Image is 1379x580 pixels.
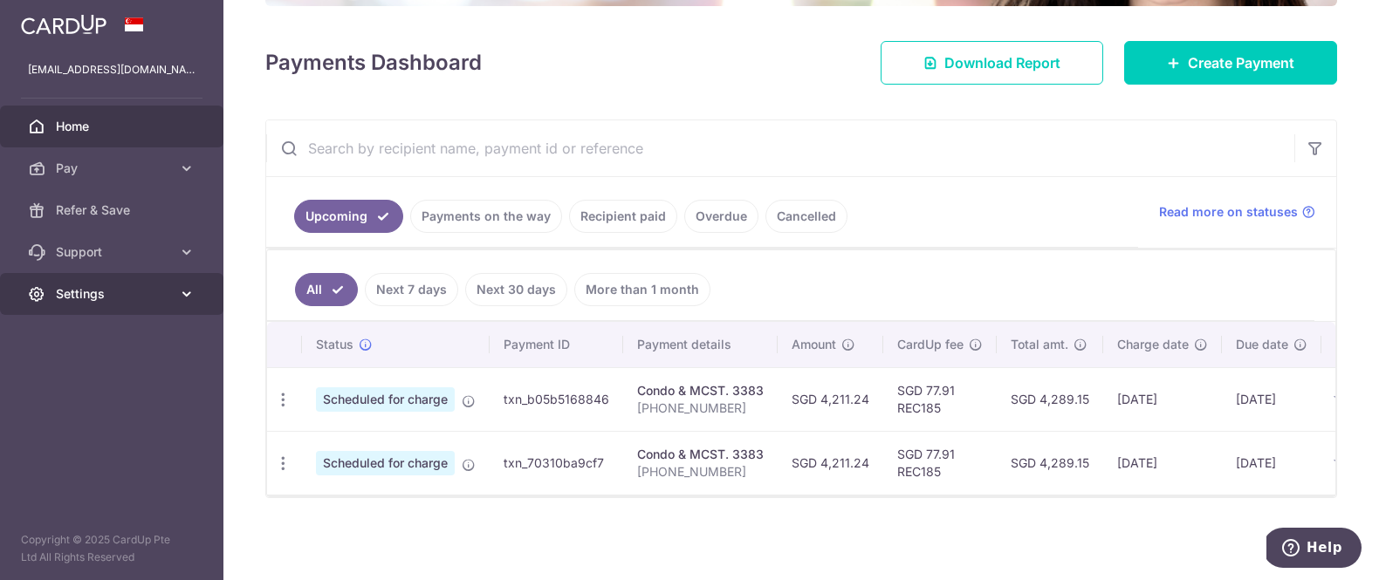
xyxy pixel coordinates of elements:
span: Scheduled for charge [316,387,455,412]
td: SGD 77.91 REC185 [883,431,997,495]
td: [DATE] [1222,431,1321,495]
a: Next 30 days [465,273,567,306]
iframe: Opens a widget where you can find more information [1266,528,1362,571]
a: Upcoming [294,200,403,233]
a: Recipient paid [569,200,677,233]
p: [PHONE_NUMBER] [637,463,764,481]
img: CardUp [21,14,106,35]
th: Payment ID [490,322,623,367]
td: SGD 4,289.15 [997,431,1103,495]
td: SGD 4,211.24 [778,431,883,495]
td: SGD 4,289.15 [997,367,1103,431]
span: Refer & Save [56,201,171,219]
span: Amount [792,336,836,353]
span: Due date [1236,336,1288,353]
a: More than 1 month [574,273,710,306]
a: Cancelled [765,200,847,233]
p: [EMAIL_ADDRESS][DOMAIN_NAME] [28,61,196,78]
span: Charge date [1117,336,1189,353]
span: Create Payment [1188,52,1294,73]
h4: Payments Dashboard [265,47,482,78]
span: Pay [56,160,171,177]
div: Condo & MCST. 3383 [637,382,764,399]
div: Condo & MCST. 3383 [637,446,764,463]
span: Total amt. [1011,336,1068,353]
th: Payment details [623,322,778,367]
a: Download Report [881,41,1103,85]
a: Overdue [684,200,758,233]
span: Settings [56,285,171,303]
td: SGD 77.91 REC185 [883,367,997,431]
td: SGD 4,211.24 [778,367,883,431]
img: Bank Card [1327,389,1362,410]
td: txn_70310ba9cf7 [490,431,623,495]
a: Next 7 days [365,273,458,306]
img: Bank Card [1327,453,1362,474]
td: txn_b05b5168846 [490,367,623,431]
a: All [295,273,358,306]
span: Home [56,118,171,135]
input: Search by recipient name, payment id or reference [266,120,1294,176]
td: [DATE] [1103,431,1222,495]
span: CardUp fee [897,336,964,353]
span: Support [56,243,171,261]
span: Status [316,336,353,353]
span: Scheduled for charge [316,451,455,475]
p: [PHONE_NUMBER] [637,399,764,417]
span: Download Report [944,52,1060,73]
td: [DATE] [1222,367,1321,431]
span: Read more on statuses [1159,203,1298,221]
a: Payments on the way [410,200,562,233]
a: Read more on statuses [1159,203,1315,221]
a: Create Payment [1124,41,1337,85]
td: [DATE] [1103,367,1222,431]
